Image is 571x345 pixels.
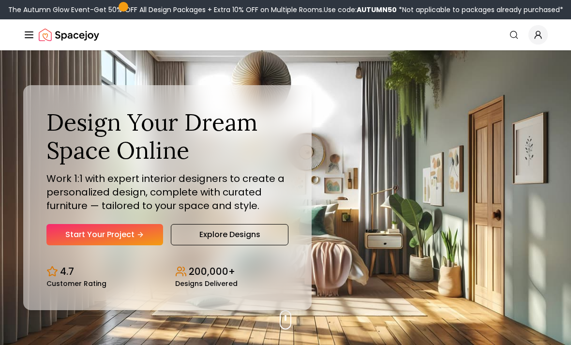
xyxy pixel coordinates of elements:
[46,224,163,245] a: Start Your Project
[171,224,288,245] a: Explore Designs
[46,108,288,164] h1: Design Your Dream Space Online
[39,25,99,45] img: Spacejoy Logo
[397,5,563,15] span: *Not applicable to packages already purchased*
[60,265,74,278] p: 4.7
[324,5,397,15] span: Use code:
[23,19,548,50] nav: Global
[46,172,288,212] p: Work 1:1 with expert interior designers to create a personalized design, complete with curated fu...
[357,5,397,15] b: AUTUMN50
[189,265,235,278] p: 200,000+
[46,257,288,287] div: Design stats
[8,5,563,15] div: The Autumn Glow Event-Get 50% OFF All Design Packages + Extra 10% OFF on Multiple Rooms.
[39,25,99,45] a: Spacejoy
[175,280,238,287] small: Designs Delivered
[46,280,106,287] small: Customer Rating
